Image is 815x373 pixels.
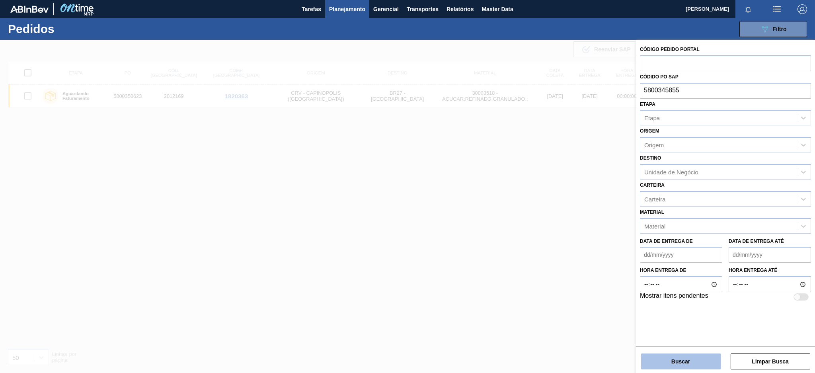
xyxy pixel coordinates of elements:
span: Transportes [407,4,439,14]
img: TNhmsLtSVTkK8tSr43FrP2fwEKptu5GPRR3wAAAABJRU5ErkJggg== [10,6,49,13]
label: Data de Entrega até [729,238,784,244]
label: Data de Entrega de [640,238,693,244]
input: dd/mm/yyyy [729,247,811,263]
div: Material [644,223,665,229]
div: Carteira [644,195,665,202]
span: Master Data [482,4,513,14]
label: Hora entrega de [640,265,722,276]
img: userActions [772,4,782,14]
span: Filtro [773,26,787,32]
label: Carteira [640,182,665,188]
span: Planejamento [329,4,365,14]
span: Tarefas [302,4,321,14]
h1: Pedidos [8,24,128,33]
label: Hora entrega até [729,265,811,276]
div: Etapa [644,115,660,121]
button: Notificações [735,4,761,15]
span: Relatórios [446,4,474,14]
button: Filtro [739,21,807,37]
div: Unidade de Negócio [644,168,698,175]
label: Código Pedido Portal [640,47,700,52]
label: Origem [640,128,659,134]
label: Mostrar itens pendentes [640,292,708,302]
span: Gerencial [373,4,399,14]
label: Material [640,209,664,215]
label: Códido PO SAP [640,74,679,80]
div: Origem [644,142,664,148]
input: dd/mm/yyyy [640,247,722,263]
img: Logout [797,4,807,14]
label: Destino [640,155,661,161]
label: Etapa [640,102,655,107]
